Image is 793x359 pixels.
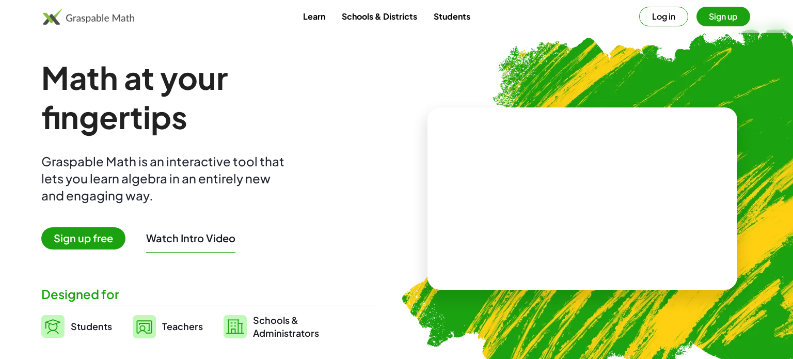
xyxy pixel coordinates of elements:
img: svg%3e [41,315,65,338]
h1: Math at your fingertips [41,58,370,136]
button: Sign up [696,7,750,26]
a: Teachers [133,314,203,339]
video: What is this? This is dynamic math notation. Dynamic math notation plays a central role in how Gr... [505,160,660,238]
a: Schools &Administrators [224,314,319,339]
a: Learn [295,7,334,26]
span: Students [71,320,112,332]
img: svg%3e [224,315,247,338]
span: Schools & Administrators [253,314,319,339]
button: Watch Intro Video [146,231,235,245]
button: Log in [639,7,688,26]
span: Sign up free [41,227,125,249]
span: Teachers [162,320,203,332]
a: Schools & Districts [334,7,425,26]
a: Students [41,314,112,339]
img: svg%3e [133,315,156,338]
div: Graspable Math is an interactive tool that lets you learn algebra in an entirely new and engaging... [41,153,289,204]
a: Students [425,7,479,26]
div: Designed for [41,286,380,303]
